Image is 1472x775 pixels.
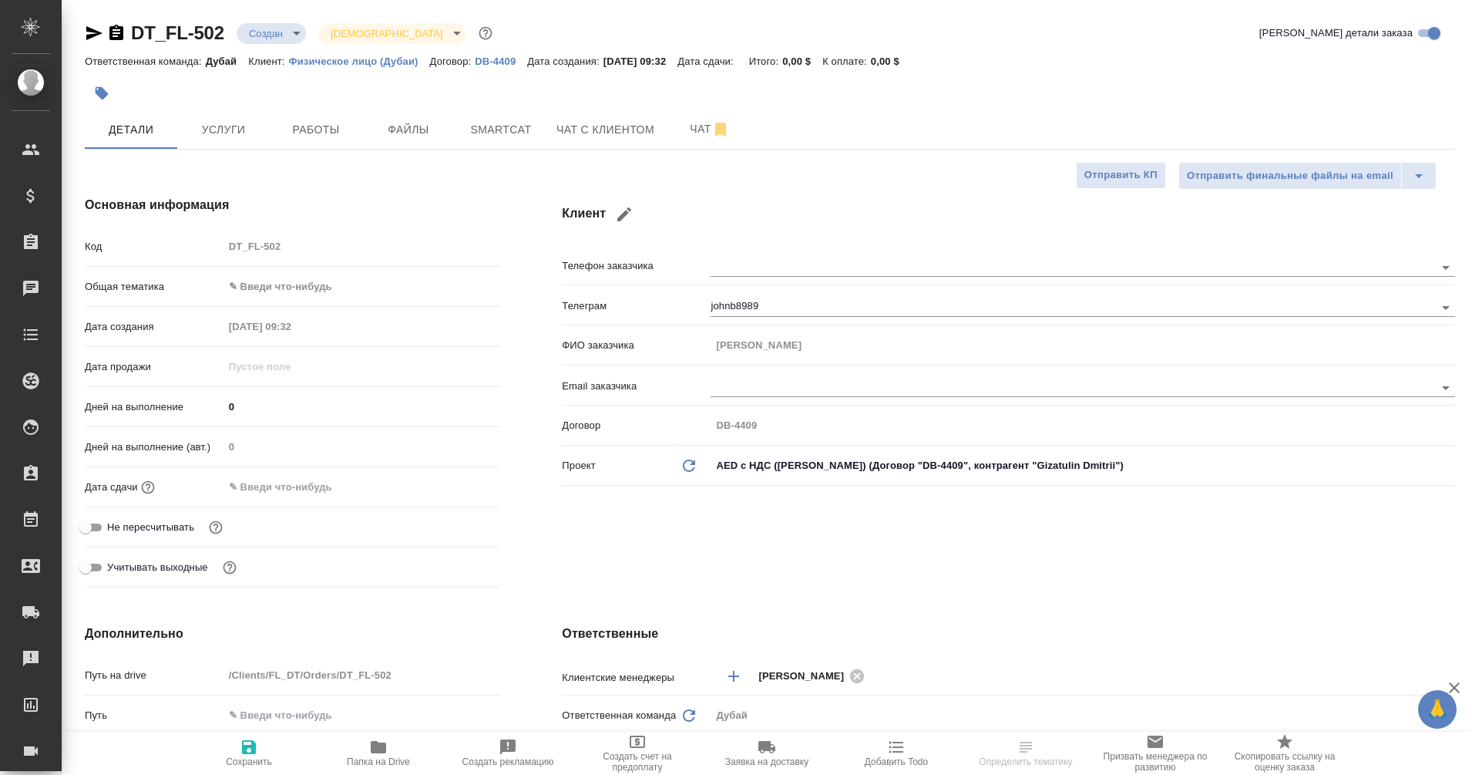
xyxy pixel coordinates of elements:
p: Договор [562,418,711,433]
button: [DEMOGRAPHIC_DATA] [326,27,447,40]
p: Итого: [749,56,782,67]
span: Работы [279,120,353,140]
p: DB-4409 [475,56,527,67]
button: Создан [244,27,287,40]
a: Физическое лицо (Дубаи) [289,54,430,67]
button: Отправить КП [1076,162,1166,189]
button: Создать счет на предоплату [573,732,702,775]
input: Пустое поле [223,436,501,458]
input: ✎ Введи что-нибудь [223,476,358,498]
button: Если добавить услуги и заполнить их объемом, то дата рассчитается автоматически [138,477,158,497]
span: Отправить финальные файлы на email [1187,167,1393,185]
button: Скопировать ссылку для ЯМессенджера [85,24,103,42]
input: Пустое поле [223,315,358,338]
button: Включи, если не хочешь, чтобы указанная дата сдачи изменилась после переставления заказа в 'Подтв... [206,517,226,537]
button: Призвать менеджера по развитию [1091,732,1220,775]
div: Дубай [711,703,1455,729]
span: Smartcat [464,120,538,140]
span: Услуги [187,120,260,140]
p: Общая тематика [85,279,223,295]
p: ФИО заказчика [562,338,711,353]
button: Open [1435,257,1457,278]
div: AED c НДС ([PERSON_NAME]) (Договор "DB-4409", контрагент "Gizatulin Dmitrii") [711,453,1455,479]
div: Создан [237,23,306,44]
div: Создан [318,23,465,44]
span: Заявка на доставку [725,756,808,767]
a: DT_FL-502 [131,22,224,43]
p: Дней на выполнение (авт.) [85,440,223,455]
span: Создать счет на предоплату [582,751,693,773]
input: Пустое поле [223,664,501,686]
button: Заявка на доставку [702,732,832,775]
p: Проект [562,458,596,473]
p: Путь [85,708,223,723]
p: Email заказчика [562,379,711,394]
span: Определить тематику [979,756,1072,767]
div: ✎ Введи что-нибудь [229,279,482,295]
p: Ответственная команда [562,708,676,723]
span: 🙏 [1424,693,1450,726]
p: Дата создания: [527,56,603,67]
p: К оплате: [822,56,871,67]
div: [PERSON_NAME] [758,666,869,686]
input: Пустое поле [223,235,501,258]
span: Отправить КП [1084,167,1158,184]
p: Дата сдачи: [677,56,737,67]
span: Чат с клиентом [556,120,654,140]
button: Папка на Drive [314,732,443,775]
span: Учитывать выходные [107,560,208,575]
button: Open [1435,297,1457,318]
span: Детали [94,120,168,140]
h4: Ответственные [562,625,1455,643]
p: Путь на drive [85,668,223,683]
button: Определить тематику [961,732,1091,775]
p: Ответственная команда: [85,56,206,67]
p: Телеграм [562,298,711,314]
button: Open [1435,377,1457,399]
svg: Отписаться [711,120,730,139]
p: Дата создания [85,319,223,335]
button: Добавить Todo [832,732,961,775]
p: Дата сдачи [85,480,138,495]
button: Добавить тэг [85,76,119,110]
div: ✎ Введи что-нибудь [223,274,501,300]
p: Клиент: [248,56,288,67]
span: Чат [673,120,747,139]
p: Физическое лицо (Дубаи) [289,56,430,67]
button: 🙏 [1418,690,1457,729]
input: Пустое поле [711,334,1455,356]
input: Пустое поле [223,355,358,378]
p: Дней на выполнение [85,399,223,415]
button: Скопировать ссылку на оценку заказа [1220,732,1349,775]
span: Скопировать ссылку на оценку заказа [1229,751,1340,773]
span: Создать рекламацию [462,756,554,767]
p: Дубай [206,56,249,67]
span: Папка на Drive [347,756,410,767]
input: Пустое поле [711,414,1455,436]
input: ✎ Введи что-нибудь [223,396,501,418]
button: Добавить менеджера [715,658,752,695]
span: Сохранить [226,756,272,767]
p: 0,00 $ [871,56,911,67]
a: DB-4409 [475,54,527,67]
span: Не пересчитывать [107,520,194,535]
button: Выбери, если сб и вс нужно считать рабочими днями для выполнения заказа. [220,558,240,578]
div: split button [1178,162,1437,190]
p: [DATE] 09:32 [603,56,678,67]
p: Дата продажи [85,359,223,375]
p: Телефон заказчика [562,258,711,274]
button: Доп статусы указывают на важность/срочность заказа [476,23,496,43]
span: Файлы [371,120,445,140]
button: Сохранить [184,732,314,775]
input: ✎ Введи что-нибудь [223,704,501,726]
p: Код [85,239,223,254]
p: Клиентские менеджеры [562,670,711,686]
button: Скопировать ссылку [107,24,126,42]
button: Создать рекламацию [443,732,573,775]
h4: Дополнительно [85,625,500,643]
p: 0,00 $ [782,56,822,67]
button: Open [1447,675,1450,678]
h4: Клиент [562,196,1455,233]
span: Добавить Todo [865,756,928,767]
button: Отправить финальные файлы на email [1178,162,1402,190]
